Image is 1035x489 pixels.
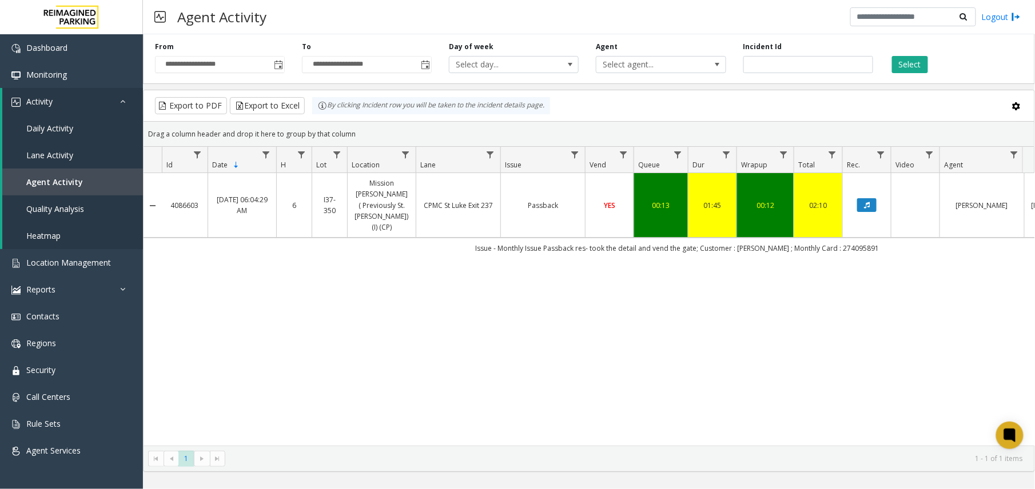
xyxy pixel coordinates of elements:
[1006,147,1022,162] a: Agent Filter Menu
[419,57,431,73] span: Toggle popup
[281,160,286,170] span: H
[567,147,583,162] a: Issue Filter Menu
[590,160,606,170] span: Vend
[11,98,21,107] img: 'icon'
[11,339,21,348] img: 'icon'
[895,160,914,170] span: Video
[144,124,1034,144] div: Drag a column header and drop it here to group by that column
[596,57,699,73] span: Select agent...
[316,160,327,170] span: Lot
[352,160,380,170] span: Location
[743,42,782,52] label: Incident Id
[190,147,205,162] a: Id Filter Menu
[2,195,143,222] a: Quality Analysis
[2,88,143,115] a: Activity
[2,115,143,142] a: Daily Activity
[798,160,815,170] span: Total
[318,101,327,110] img: infoIcon.svg
[825,147,840,162] a: Total Filter Menu
[144,147,1034,446] div: Data table
[11,312,21,322] img: 'icon'
[11,259,21,268] img: 'icon'
[11,420,21,429] img: 'icon'
[449,57,552,73] span: Select day...
[1012,11,1021,23] img: logout
[847,160,860,170] span: Rec.
[178,451,194,466] span: Page 1
[11,44,21,53] img: 'icon'
[641,200,681,211] a: 00:13
[741,160,767,170] span: Wrapup
[144,201,162,210] a: Collapse Details
[398,147,413,162] a: Location Filter Menu
[944,160,963,170] span: Agent
[596,42,618,52] label: Agent
[11,286,21,295] img: 'icon'
[2,142,143,169] a: Lane Activity
[312,97,550,114] div: By clicking Incident row you will be taken to the incident details page.
[26,418,61,429] span: Rule Sets
[692,160,704,170] span: Dur
[212,160,228,170] span: Date
[638,160,660,170] span: Queue
[505,160,522,170] span: Issue
[26,445,81,456] span: Agent Services
[776,147,791,162] a: Wrapup Filter Menu
[719,147,734,162] a: Dur Filter Menu
[26,364,55,375] span: Security
[284,200,305,211] a: 6
[329,147,345,162] a: Lot Filter Menu
[232,454,1023,463] kendo-pager-info: 1 - 1 of 1 items
[695,200,730,211] a: 01:45
[302,42,311,52] label: To
[26,257,111,268] span: Location Management
[232,161,241,170] span: Sortable
[420,160,436,170] span: Lane
[319,194,340,216] a: I37-350
[508,200,578,211] a: Passback
[166,160,173,170] span: Id
[801,200,835,211] a: 02:10
[26,338,56,348] span: Regions
[604,201,615,210] span: YES
[230,97,305,114] button: Export to Excel
[26,42,67,53] span: Dashboard
[873,147,889,162] a: Rec. Filter Menu
[215,194,269,216] a: [DATE] 06:04:29 AM
[26,150,73,161] span: Lane Activity
[26,69,67,80] span: Monitoring
[483,147,498,162] a: Lane Filter Menu
[11,393,21,402] img: 'icon'
[670,147,686,162] a: Queue Filter Menu
[744,200,787,211] a: 00:12
[26,96,53,107] span: Activity
[2,222,143,249] a: Heatmap
[982,11,1021,23] a: Logout
[922,147,937,162] a: Video Filter Menu
[26,311,59,322] span: Contacts
[26,177,83,187] span: Agent Activity
[11,366,21,375] img: 'icon'
[258,147,274,162] a: Date Filter Menu
[947,200,1017,211] a: [PERSON_NAME]
[11,71,21,80] img: 'icon'
[592,200,627,211] a: YES
[2,169,143,195] a: Agent Activity
[355,178,409,233] a: Mission [PERSON_NAME] ( Previously St. [PERSON_NAME]) (I) (CP)
[294,147,309,162] a: H Filter Menu
[154,3,166,31] img: pageIcon
[26,391,70,402] span: Call Centers
[172,3,272,31] h3: Agent Activity
[26,203,84,214] span: Quality Analysis
[892,56,928,73] button: Select
[449,42,493,52] label: Day of week
[26,123,73,134] span: Daily Activity
[616,147,631,162] a: Vend Filter Menu
[26,230,61,241] span: Heatmap
[155,42,174,52] label: From
[169,200,201,211] a: 4086603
